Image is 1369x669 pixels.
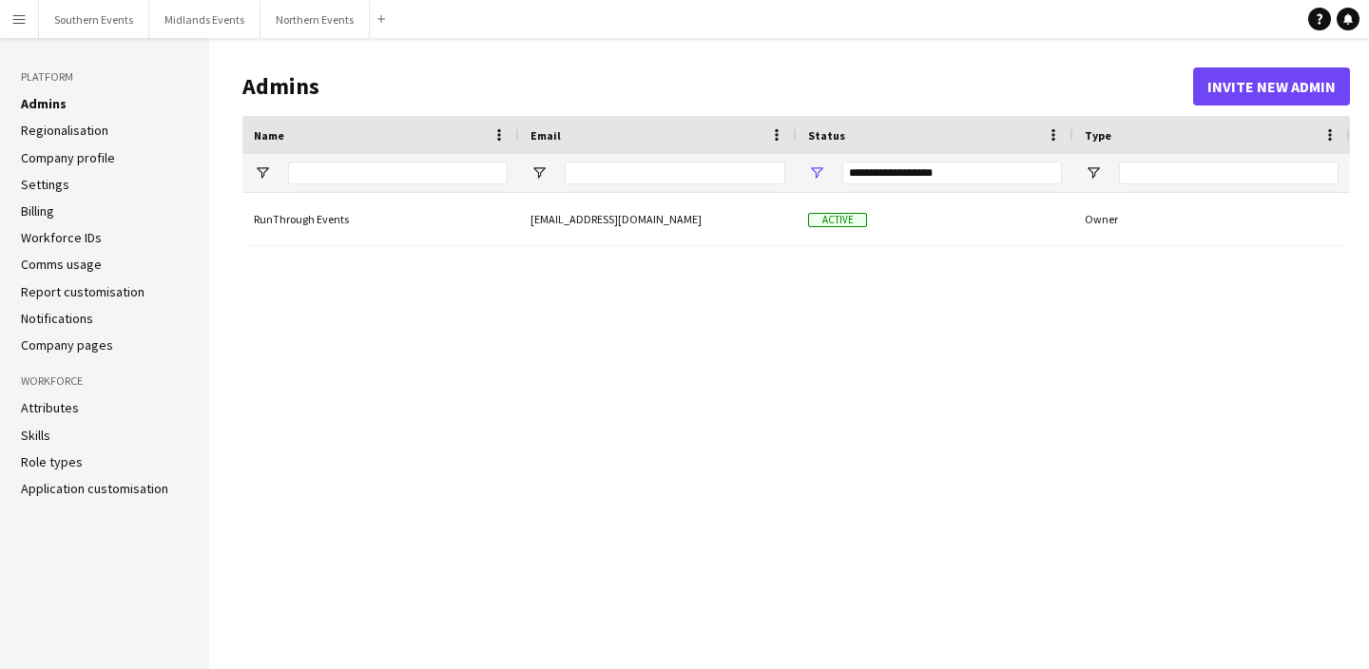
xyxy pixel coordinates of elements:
input: Type Filter Input [1119,162,1339,184]
button: Open Filter Menu [254,164,271,182]
a: Billing [21,202,54,220]
a: Settings [21,176,69,193]
a: Notifications [21,310,93,327]
a: Workforce IDs [21,229,102,246]
a: Report customisation [21,283,145,300]
a: Application customisation [21,480,168,497]
input: Name Filter Input [288,162,508,184]
h3: Platform [21,68,188,86]
a: Regionalisation [21,122,108,139]
div: RunThrough Events [242,193,519,245]
div: [EMAIL_ADDRESS][DOMAIN_NAME] [519,193,797,245]
span: Status [808,128,845,143]
button: Midlands Events [149,1,260,38]
a: Company profile [21,149,115,166]
h3: Workforce [21,373,188,390]
button: Southern Events [39,1,149,38]
a: Attributes [21,399,79,416]
div: Owner [1073,193,1350,245]
a: Admins [21,95,67,112]
button: Invite new admin [1193,67,1350,105]
button: Open Filter Menu [808,164,825,182]
a: Skills [21,427,50,444]
span: Email [530,128,561,143]
h1: Admins [242,72,1193,101]
span: Type [1085,128,1111,143]
span: Active [808,213,867,227]
a: Role types [21,453,83,470]
a: Company pages [21,336,113,354]
button: Northern Events [260,1,370,38]
button: Open Filter Menu [530,164,548,182]
span: Name [254,128,284,143]
button: Open Filter Menu [1085,164,1102,182]
a: Comms usage [21,256,102,273]
input: Email Filter Input [565,162,785,184]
